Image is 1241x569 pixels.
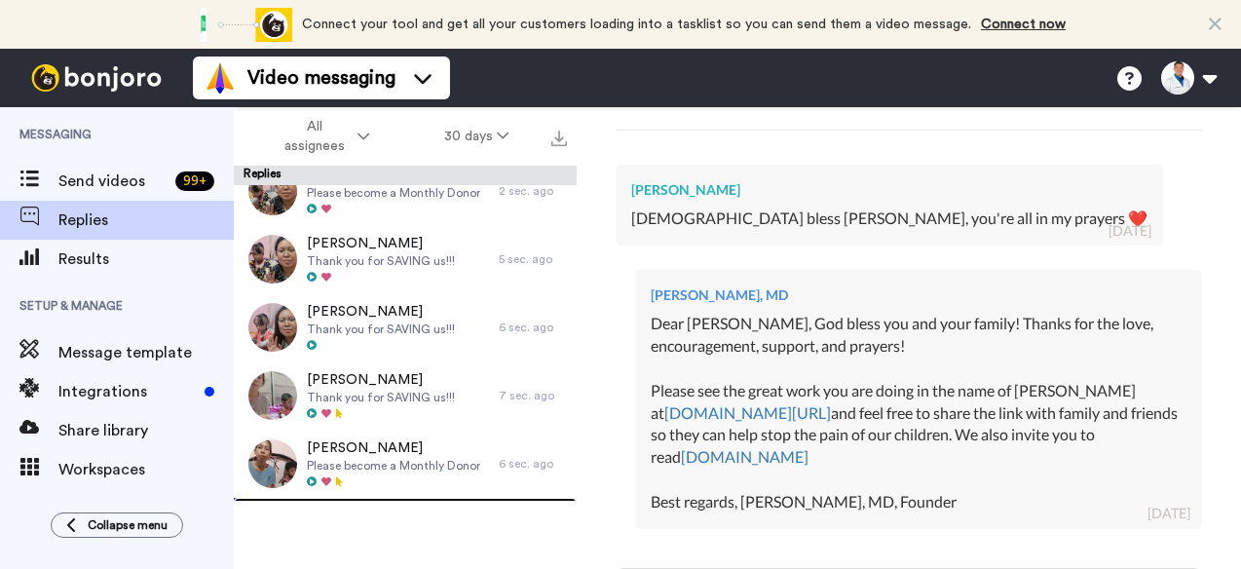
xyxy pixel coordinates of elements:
[499,251,567,267] div: 5 sec. ago
[302,18,971,31] span: Connect your tool and get all your customers loading into a tasklist so you can send them a video...
[551,131,567,146] img: export.svg
[981,18,1066,31] a: Connect now
[307,390,455,405] span: Thank you for SAVING us!!!
[58,341,234,364] span: Message template
[499,388,567,403] div: 7 sec. ago
[545,122,573,151] button: Export all results that match these filters now.
[58,247,234,271] span: Results
[247,64,395,92] span: Video messaging
[307,322,455,337] span: Thank you for SAVING us!!!
[58,209,234,232] span: Replies
[23,64,169,92] img: bj-logo-header-white.svg
[248,371,297,420] img: b07a18bc-949c-4056-9897-fd1915e517a4-thumb.jpg
[234,293,577,361] a: [PERSON_NAME]Thank you for SAVING us!!!6 sec. ago
[499,456,567,472] div: 6 sec. ago
[407,119,546,154] button: 30 days
[58,170,168,193] span: Send videos
[631,208,1147,230] div: [DEMOGRAPHIC_DATA] bless [PERSON_NAME], you're all in my prayers ❤️
[275,117,354,156] span: All assignees
[175,171,214,191] div: 99 +
[205,62,236,94] img: vm-color.svg
[307,438,480,458] span: [PERSON_NAME]
[307,234,455,253] span: [PERSON_NAME]
[185,8,292,42] div: animation
[248,235,297,284] img: 7a13113d-88fc-4da6-9e13-ff151b3e2fb9-thumb.jpg
[234,361,577,430] a: [PERSON_NAME]Thank you for SAVING us!!!7 sec. ago
[1147,504,1190,523] div: [DATE]
[234,157,577,225] a: Augu [PERSON_NAME]Please become a Monthly Donor2 sec. ago
[234,498,577,566] a: [PERSON_NAME]Please become a Monthly Donor[DATE]
[248,167,297,215] img: edeaf41a-41af-44de-a0b9-54a474c8b996-thumb.jpg
[681,447,809,466] a: [DOMAIN_NAME]
[499,183,567,199] div: 2 sec. ago
[651,313,1186,513] div: Dear [PERSON_NAME], God bless you and your family! Thanks for the love, encouragement, support, a...
[234,166,577,185] div: Replies
[58,380,197,403] span: Integrations
[58,458,234,481] span: Workspaces
[307,370,455,390] span: [PERSON_NAME]
[51,512,183,538] button: Collapse menu
[307,185,480,201] span: Please become a Monthly Donor
[307,253,455,269] span: Thank you for SAVING us!!!
[307,302,455,322] span: [PERSON_NAME]
[234,225,577,293] a: [PERSON_NAME]Thank you for SAVING us!!!5 sec. ago
[307,458,480,474] span: Please become a Monthly Donor
[58,419,234,442] span: Share library
[248,303,297,352] img: bd8ce5d7-1126-4de8-9fbc-d3f2637f37ce-thumb.jpg
[238,109,407,164] button: All assignees
[248,439,297,488] img: 3e0c4ac0-afcb-40e4-943f-c5260c1638de-thumb.jpg
[664,403,831,422] a: [DOMAIN_NAME][URL]
[631,180,1147,200] div: [PERSON_NAME]
[499,320,567,335] div: 6 sec. ago
[651,285,1186,305] div: [PERSON_NAME], MD
[88,517,168,533] span: Collapse menu
[1109,221,1151,241] div: [DATE]
[234,430,577,498] a: [PERSON_NAME]Please become a Monthly Donor6 sec. ago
